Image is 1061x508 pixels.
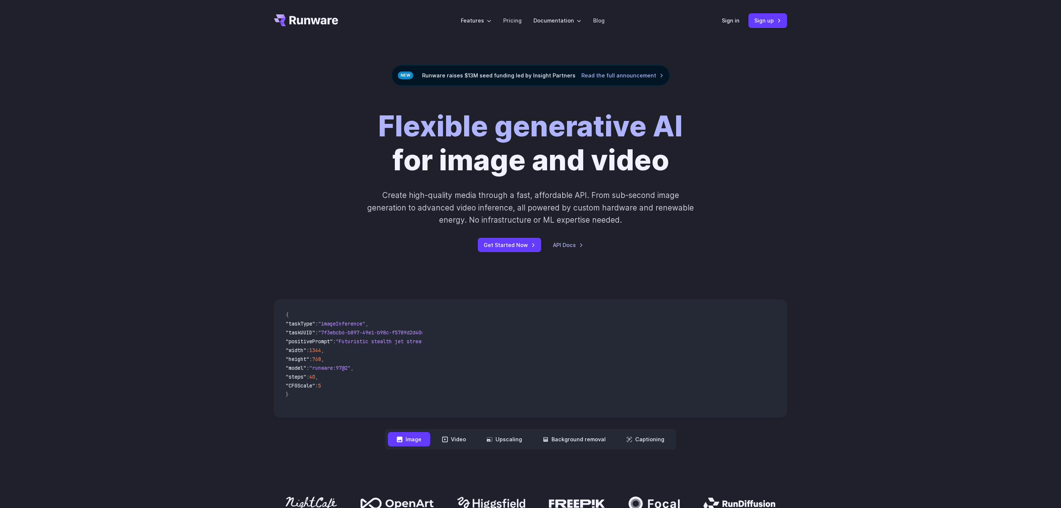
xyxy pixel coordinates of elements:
span: 40 [309,373,315,380]
span: : [306,373,309,380]
span: "runware:97@2" [309,365,351,371]
span: : [315,329,318,336]
a: Pricing [503,16,522,25]
span: } [286,391,289,398]
span: , [321,356,324,362]
span: : [306,347,309,354]
span: : [306,365,309,371]
button: Upscaling [478,432,531,446]
span: "taskType" [286,320,315,327]
a: Read the full announcement [581,71,664,80]
a: Go to / [274,14,338,26]
a: Sign up [748,13,787,28]
button: Captioning [618,432,673,446]
span: "width" [286,347,306,354]
span: : [309,356,312,362]
label: Features [461,16,491,25]
span: "steps" [286,373,306,380]
span: : [315,382,318,389]
a: Blog [593,16,605,25]
button: Video [433,432,475,446]
span: 768 [312,356,321,362]
span: : [333,338,336,345]
label: Documentation [533,16,581,25]
span: : [315,320,318,327]
span: { [286,312,289,318]
span: "positivePrompt" [286,338,333,345]
h1: for image and video [378,109,683,177]
button: Background removal [534,432,615,446]
strong: Flexible generative AI [378,109,683,143]
a: Get Started Now [478,238,541,252]
span: "height" [286,356,309,362]
span: "CFGScale" [286,382,315,389]
div: Runware raises $13M seed funding led by Insight Partners [392,65,670,86]
p: Create high-quality media through a fast, affordable API. From sub-second image generation to adv... [366,189,695,226]
span: "Futuristic stealth jet streaking through a neon-lit cityscape with glowing purple exhaust" [336,338,604,345]
span: 1344 [309,347,321,354]
a: API Docs [553,241,583,249]
span: "7f3ebcb6-b897-49e1-b98c-f5789d2d40d7" [318,329,430,336]
span: 5 [318,382,321,389]
span: , [351,365,354,371]
span: "imageInference" [318,320,365,327]
span: , [315,373,318,380]
a: Sign in [722,16,740,25]
span: "model" [286,365,306,371]
button: Image [388,432,430,446]
span: "taskUUID" [286,329,315,336]
span: , [365,320,368,327]
span: , [321,347,324,354]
